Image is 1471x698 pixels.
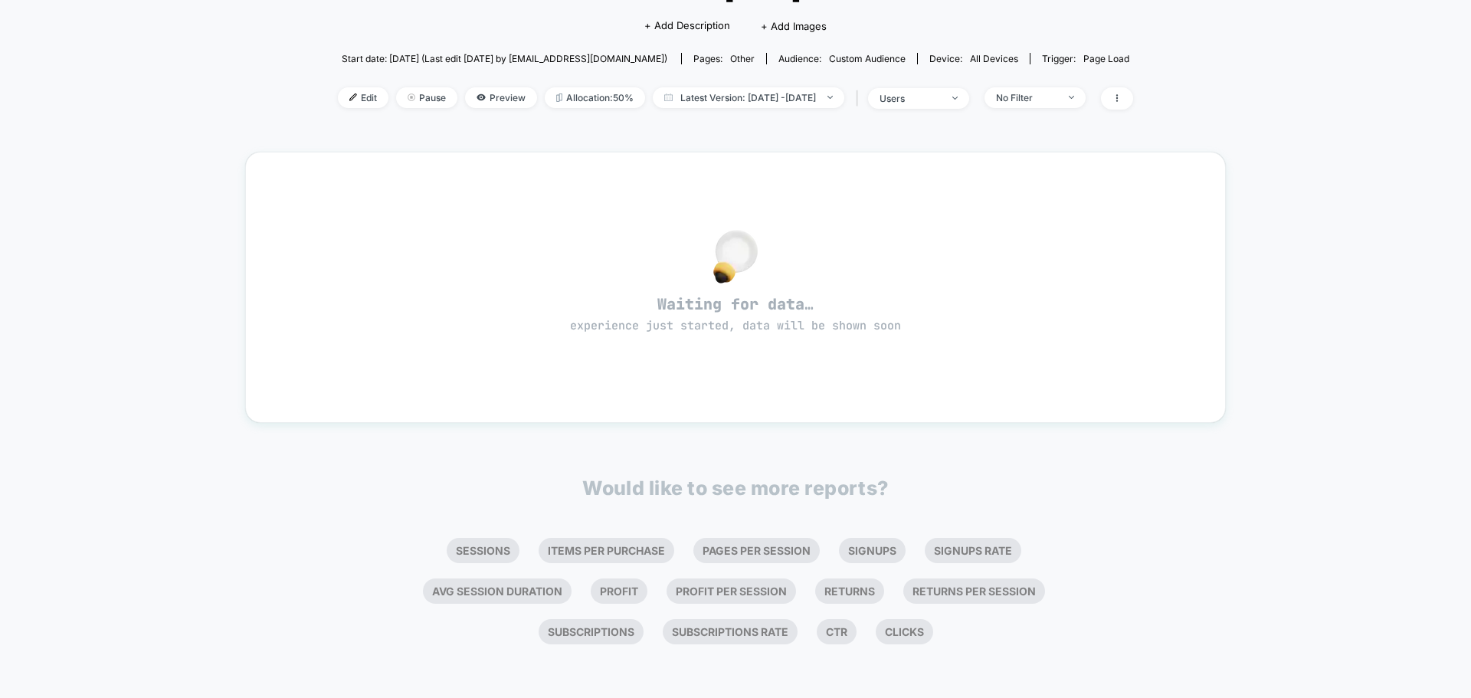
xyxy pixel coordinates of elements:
div: Pages: [693,53,755,64]
div: Audience: [778,53,906,64]
span: Page Load [1083,53,1129,64]
li: Items Per Purchase [539,538,674,563]
img: end [952,97,958,100]
span: Device: [917,53,1030,64]
p: Would like to see more reports? [582,477,889,500]
span: + Add Images [761,20,827,32]
li: Profit Per Session [667,578,796,604]
img: rebalance [556,93,562,102]
span: Preview [465,87,537,108]
li: Subscriptions Rate [663,619,798,644]
img: end [1069,96,1074,99]
span: Allocation: 50% [545,87,645,108]
span: Waiting for data… [273,294,1198,334]
span: Start date: [DATE] (Last edit [DATE] by [EMAIL_ADDRESS][DOMAIN_NAME]) [342,53,667,64]
li: Ctr [817,619,857,644]
img: edit [349,93,357,101]
span: Custom Audience [829,53,906,64]
img: end [408,93,415,101]
span: | [852,87,868,110]
span: experience just started, data will be shown soon [570,318,901,333]
span: Latest Version: [DATE] - [DATE] [653,87,844,108]
img: calendar [664,93,673,101]
li: Subscriptions [539,619,644,644]
img: end [827,96,833,99]
li: Avg Session Duration [423,578,572,604]
li: Clicks [876,619,933,644]
li: Profit [591,578,647,604]
span: Pause [396,87,457,108]
div: Trigger: [1042,53,1129,64]
span: + Add Description [644,18,730,34]
img: no_data [713,230,758,283]
li: Signups [839,538,906,563]
span: Edit [338,87,388,108]
li: Sessions [447,538,519,563]
div: No Filter [996,92,1057,103]
li: Returns [815,578,884,604]
li: Returns Per Session [903,578,1045,604]
li: Pages Per Session [693,538,820,563]
span: all devices [970,53,1018,64]
li: Signups Rate [925,538,1021,563]
span: other [730,53,755,64]
div: users [880,93,941,104]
